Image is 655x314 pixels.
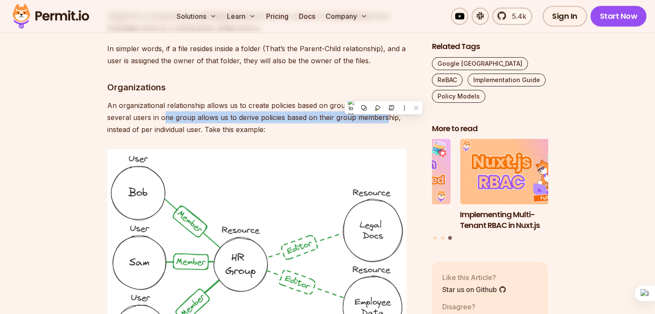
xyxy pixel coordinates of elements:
p: Disagree? [442,302,488,312]
p: Like this Article? [442,272,506,283]
h3: Prisma ORM Data Filtering with ReBAC [335,209,451,231]
h2: Related Tags [432,41,548,52]
button: Learn [224,8,259,25]
img: Prisma ORM Data Filtering with ReBAC [335,139,451,205]
a: ReBAC [432,74,463,86]
button: Go to slide 1 [433,237,437,240]
img: Permit logo [9,2,93,31]
div: Posts [432,139,548,241]
h2: More to read [432,123,548,134]
li: 2 of 3 [335,139,451,231]
img: Implementing Multi-Tenant RBAC in Nuxt.js [460,139,576,205]
button: Go to slide 3 [448,236,452,240]
a: Sign In [543,6,587,27]
a: 5.4k [492,8,532,25]
h3: Organizations [107,80,418,94]
button: Solutions [173,8,220,25]
a: Implementing Multi-Tenant RBAC in Nuxt.jsImplementing Multi-Tenant RBAC in Nuxt.js [460,139,576,231]
a: Pricing [263,8,292,25]
p: In simpler words, if a file resides inside a folder (That’s the Parent-Child relationship), and a... [107,43,418,67]
p: An organizational relationship allows us to create policies based on groups of users. Putting sev... [107,99,418,135]
a: Policy Models [432,90,485,103]
a: Google [GEOGRAPHIC_DATA] [432,57,528,70]
span: 5.4k [507,11,526,22]
button: Go to slide 2 [441,237,444,240]
a: Star us on Github [442,284,506,295]
button: Company [322,8,371,25]
li: 3 of 3 [460,139,576,231]
a: Docs [295,8,319,25]
h3: Implementing Multi-Tenant RBAC in Nuxt.js [460,209,576,231]
a: Start Now [590,6,647,27]
a: Implementation Guide [468,74,546,86]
